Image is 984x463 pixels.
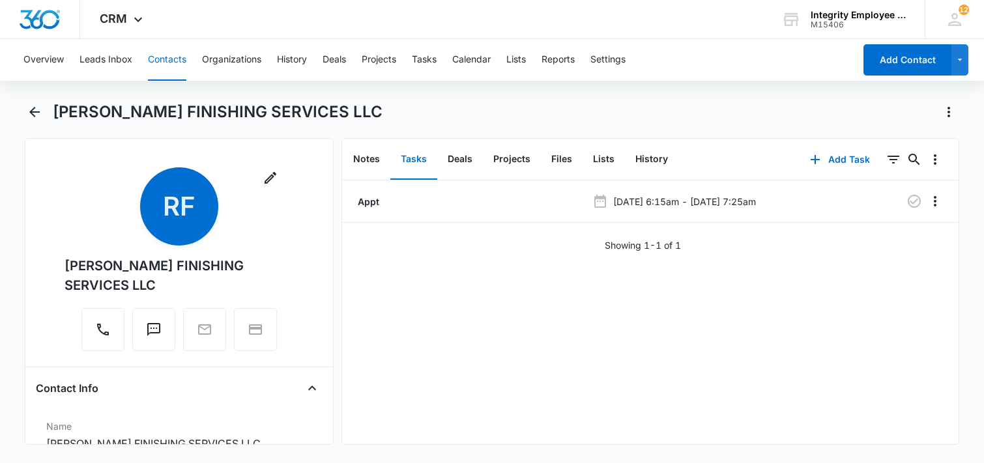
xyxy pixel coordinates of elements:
button: Add Contact [863,44,951,76]
button: Actions [938,102,959,122]
button: Deals [437,139,483,180]
a: Text [132,328,175,339]
button: Projects [362,39,396,81]
button: Settings [590,39,626,81]
button: Deals [323,39,346,81]
button: Leads Inbox [80,39,132,81]
button: History [277,39,307,81]
button: Reports [542,39,575,81]
div: notifications count [959,5,969,15]
button: Projects [483,139,541,180]
span: 12 [959,5,969,15]
button: Contacts [148,39,186,81]
button: Organizations [202,39,261,81]
span: RF [140,167,218,246]
button: Tasks [412,39,437,81]
div: [PERSON_NAME] FINISHING SERVICES LLC [65,256,294,295]
button: Overview [23,39,64,81]
div: Name[PERSON_NAME] FINISHING SERVICES LLC [36,414,323,457]
button: Lists [583,139,625,180]
p: [DATE] 6:15am - [DATE] 7:25am [613,195,756,208]
button: Notes [343,139,390,180]
button: Text [132,308,175,351]
p: Showing 1-1 of 1 [605,238,681,252]
button: Close [302,378,323,399]
h1: [PERSON_NAME] FINISHING SERVICES LLC [53,102,383,122]
button: Add Task [797,144,883,175]
label: Name [46,419,312,433]
button: History [625,139,678,180]
dd: [PERSON_NAME] FINISHING SERVICES LLC [46,436,312,451]
a: Appt [355,195,379,208]
div: account id [811,20,906,29]
button: Back [25,102,45,122]
button: Filters [883,149,904,170]
button: Calendar [452,39,491,81]
h4: Contact Info [36,380,98,396]
button: Files [541,139,583,180]
button: Overflow Menu [925,191,946,212]
button: Tasks [390,139,437,180]
button: Call [81,308,124,351]
button: Lists [506,39,526,81]
button: Overflow Menu [925,149,946,170]
span: CRM [100,12,127,25]
div: account name [811,10,906,20]
button: Search... [904,149,925,170]
a: Call [81,328,124,339]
